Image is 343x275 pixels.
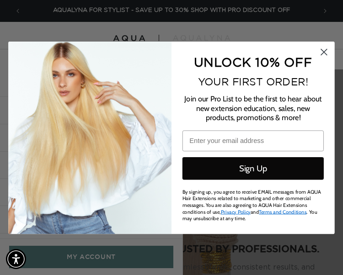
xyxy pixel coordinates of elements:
button: Sign Up [182,157,324,180]
a: Privacy Policy [221,208,251,215]
a: Terms and Conditions [259,208,306,215]
span: Join our Pro List to be the first to hear about new extension education, sales, new products, pro... [184,94,322,122]
input: Enter your email address [182,130,324,151]
span: UNLOCK 10% OFF [194,55,312,69]
button: Close dialog [316,44,331,59]
img: daab8b0d-f573-4e8c-a4d0-05ad8d765127.png [8,41,171,234]
span: By signing up, you agree to receive EMAIL messages from AQUA Hair Extensions related to marketing... [182,188,321,221]
div: Accessibility Menu [6,249,26,269]
span: YOUR FIRST ORDER! [198,75,308,87]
